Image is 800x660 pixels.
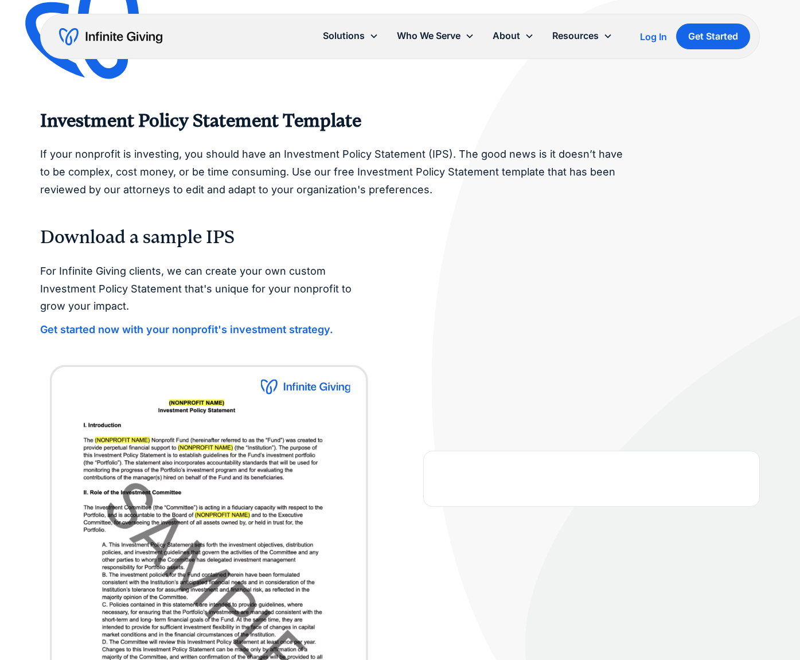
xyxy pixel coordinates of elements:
h3: Download a sample IPS [40,226,760,249]
strong: Investment Policy Statement Template [40,110,361,131]
div: About [493,28,520,44]
a: Log In [640,30,667,44]
a: home [59,28,162,46]
a: Get Started [676,24,750,49]
div: Solutions [323,28,365,44]
p: If your nonprofit is investing, you should have an Investment Policy Statement (IPS). The good ne... [40,146,627,198]
div: About [483,24,543,48]
div: Log In [640,32,667,41]
div: Resources [552,28,599,44]
div: Solutions [314,24,388,48]
strong: Get started now with your nonprofit's investment strategy. [40,323,333,335]
div: Resources [543,24,622,48]
div: Who We Serve [388,24,483,48]
p: For Infinite Giving clients, we can create your own custom Investment Policy Statement that's uni... [40,263,377,315]
a: Get started now with your nonprofit's investment strategy. [40,324,333,335]
div: Who We Serve [397,28,461,44]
